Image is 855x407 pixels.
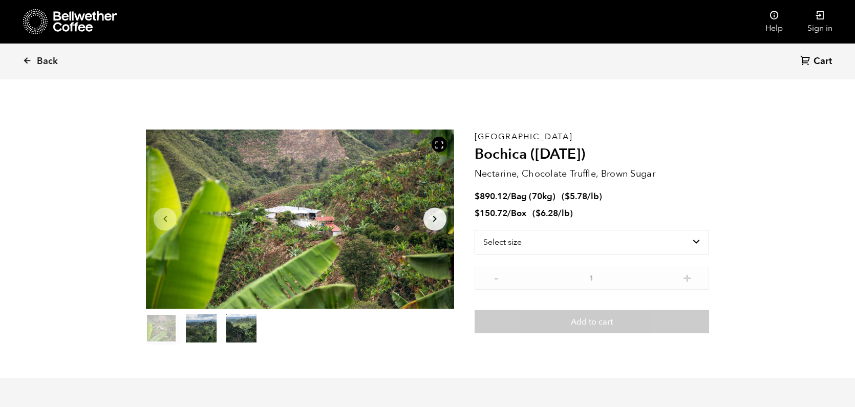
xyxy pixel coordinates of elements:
span: Bag (70kg) [511,190,555,202]
button: + [681,272,694,282]
a: Cart [800,55,835,69]
button: - [490,272,503,282]
button: Add to cart [475,310,709,333]
bdi: 150.72 [475,207,507,219]
span: /lb [558,207,570,219]
span: $ [475,207,480,219]
span: Back [37,55,58,68]
span: ( ) [532,207,573,219]
span: /lb [587,190,599,202]
span: / [507,207,511,219]
h2: Bochica ([DATE]) [475,146,709,163]
span: $ [536,207,541,219]
span: $ [475,190,480,202]
span: / [507,190,511,202]
span: Box [511,207,526,219]
bdi: 890.12 [475,190,507,202]
p: Nectarine, Chocolate Truffle, Brown Sugar [475,167,709,181]
span: ( ) [562,190,602,202]
span: $ [565,190,570,202]
bdi: 6.28 [536,207,558,219]
bdi: 5.78 [565,190,587,202]
span: Cart [814,55,832,68]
